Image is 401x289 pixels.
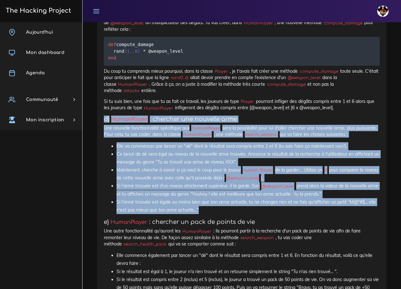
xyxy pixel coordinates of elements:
code: search_weapon [239,235,276,241]
h4: d) : chercher une nouvelle arme [104,116,380,123]
li: Elle commence également par lancer un "dé" dont le résultat sera compris entre 1 et 6. En fonctio... [117,252,380,267]
li: Si le résultat est égal à 1, le joueur n'a rien trouvé et on retourne simplement le string "Tu n'... [117,268,380,276]
code: @weapon_level [286,75,322,81]
span: Aujourd'hui [26,30,53,35]
code: HumanPlayer [181,228,213,235]
p: Une nouvelle fonctionnalité spécifique aux sera la possibilité pour lui d'aller chercher une nouv... [104,125,380,138]
code: compute_damage [322,20,364,26]
span: Mon inscription [26,118,64,122]
span: Agenda [26,71,44,75]
code: @weapon_level [260,183,296,190]
code: Player [213,68,230,75]
p: C'est cool que les aient une arme avec un , mais il faut que ça serve en combat ! On va faire de ... [104,13,380,32]
code: HumanPlayer [117,81,149,88]
p: Une autre fonctionnalité qu'auront les : ils pourront partir à la recherche d'un pack de points d... [104,228,380,247]
li: Maintenant, cherche à savoir si ça vaut le coup pour le joueur de la garder… Utilise un pour comp... [117,166,380,182]
span: 1 [127,49,130,54]
code: compute_damage [298,68,340,75]
span: Mon dashboard [26,50,64,55]
span: @weapon_level [148,49,183,54]
code: search_weapon [243,131,280,138]
img: avatar [377,5,389,17]
code: HumanPlayer [190,125,222,131]
span: . [130,49,132,54]
h3: The Hacking Project [4,7,71,14]
h4: e) : chercher un pack de points de vie [104,218,380,225]
code: HumanPlayer [109,218,149,226]
li: Elle va commencer par lancer un "dé" dont le résultat sera compris entre 1 et 6 (tu sais faire ça... [117,142,380,150]
p: Si tu suis bien, une fois que tu as fait ce travail, les joueurs de type pourront infliger des dé... [104,98,380,111]
code: @weapon_level [109,20,145,26]
code: Human Player [241,167,275,173]
code: HumanPlayer [110,115,150,123]
span: Communauté [26,97,58,102]
span: end [108,55,116,60]
code: @weapon_level [224,175,261,181]
code: rand(1..6) [169,75,190,81]
span: def [108,42,116,47]
code: search_health_pack [122,241,168,247]
li: Ce lancé de dé sera égal au niveau de la nouvelle arme trouvée. Annonce le résultat de la recherc... [117,150,380,166]
code: HumanPlayer [181,131,214,138]
span: . [132,49,135,54]
code: compute_damage [265,81,307,88]
code: Player [239,98,256,105]
li: Si l'arme trouvée est égale ou moins bien que son arme actuelle, tu ne changes rien et ne fais qu... [117,198,380,214]
code: compute_damage rand [108,41,183,61]
code: attacks [122,88,141,94]
p: Du coup tu comprends mieux pourquoi, dans la classe , je t'avais fait créer une méthode toute seu... [104,68,380,94]
span: ( [124,49,127,54]
code: HumanPlayer [142,105,175,111]
code: if [323,167,329,173]
span: 6 [135,49,137,54]
li: Si l'arme trouvée est d'un niveau strictement supérieur, il la garde. Son prend alors la valeur d... [117,182,380,198]
span: ) [138,49,140,54]
code: HumanPlayer [242,20,275,26]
